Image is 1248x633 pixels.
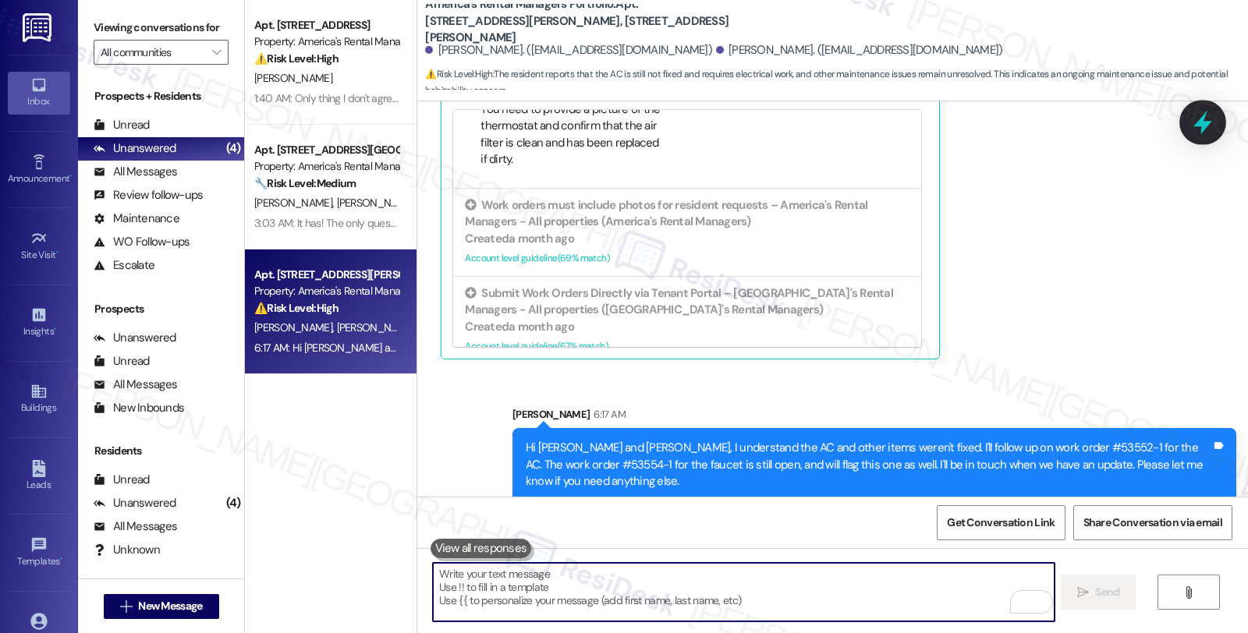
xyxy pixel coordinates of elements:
span: • [56,247,58,258]
div: Review follow-ups [94,187,203,203]
div: 1:40 AM: Only thing I don't agree to is that they are saying that I lost a part from the door and... [254,91,705,105]
span: Send [1095,584,1119,600]
a: Inbox [8,72,70,114]
li: You need to provide a picture of the thermostat and confirm that the air filter is clean and has ... [480,101,665,168]
img: ResiDesk Logo [23,13,55,42]
div: All Messages [94,518,177,535]
a: Templates • [8,532,70,574]
li: How can I expedite the processing of my HVAC request? [480,168,665,202]
div: Property: America's Rental Managers Portfolio [254,158,399,175]
span: • [69,171,72,182]
div: All Messages [94,164,177,180]
span: Get Conversation Link [947,515,1055,531]
button: New Message [104,594,219,619]
div: Created a month ago [465,319,909,335]
span: [PERSON_NAME] [254,320,337,334]
button: Send [1061,575,1136,610]
i:  [1182,586,1194,599]
span: : The resident reports that the AC is still not fixed and requires electrical work, and other mai... [425,66,1248,100]
div: Account level guideline ( 69 % match) [465,250,909,267]
button: Share Conversation via email [1073,505,1232,540]
label: Viewing conversations for [94,16,229,40]
strong: ⚠️ Risk Level: High [425,68,492,80]
div: Unanswered [94,330,176,346]
div: Escalate [94,257,154,274]
div: 6:17 AM [590,406,625,423]
div: Apt. [STREET_ADDRESS][GEOGRAPHIC_DATA][PERSON_NAME][STREET_ADDRESS][PERSON_NAME] [254,142,399,158]
div: Unread [94,353,150,370]
div: Unanswered [94,495,176,511]
div: Property: America's Rental Managers Portfolio [254,34,399,50]
button: Get Conversation Link [937,505,1065,540]
div: Apt. [STREET_ADDRESS] [254,17,399,34]
div: Prospects + Residents [78,88,244,104]
div: All Messages [94,377,177,393]
div: Property: America's Rental Managers Portfolio [254,283,399,299]
input: All communities [101,40,204,65]
strong: ⚠️ Risk Level: High [254,301,339,315]
a: Insights • [8,302,70,344]
strong: 🔧 Risk Level: Medium [254,176,356,190]
a: Buildings [8,378,70,420]
i:  [1077,586,1089,599]
div: [PERSON_NAME]. ([EMAIL_ADDRESS][DOMAIN_NAME]) [716,42,1003,58]
a: Site Visit • [8,225,70,267]
span: [PERSON_NAME] [337,320,415,334]
div: (4) [222,136,245,161]
div: Prospects [78,301,244,317]
div: Hi [PERSON_NAME] and [PERSON_NAME], I understand the AC and other items weren't fixed. I'll follo... [526,440,1211,490]
i:  [120,600,132,613]
span: • [60,553,62,564]
div: [PERSON_NAME] [512,406,1236,428]
span: Share Conversation via email [1083,515,1222,531]
div: Residents [78,443,244,459]
div: Submit Work Orders Directly via Tenant Portal – [GEOGRAPHIC_DATA]'s Rental Managers - All propert... [465,285,909,319]
div: Account level guideline ( 67 % match) [465,338,909,355]
div: New Inbounds [94,400,184,416]
span: [PERSON_NAME] [337,196,415,210]
span: [PERSON_NAME] [254,71,332,85]
a: Leads [8,455,70,497]
div: Maintenance [94,210,179,227]
div: Unread [94,472,150,488]
div: Apt. [STREET_ADDRESS][PERSON_NAME], [STREET_ADDRESS][PERSON_NAME] [254,267,399,283]
div: 3:03 AM: It has! The only question I have is concerning the extra money we pay to get the air fil... [254,216,922,230]
div: Unanswered [94,140,176,157]
div: Work orders must include photos for resident requests – America's Rental Managers - All propertie... [465,197,909,231]
i:  [212,46,221,58]
div: Created a month ago [465,231,909,247]
span: • [54,324,56,334]
div: [PERSON_NAME]. ([EMAIL_ADDRESS][DOMAIN_NAME]) [425,42,712,58]
div: WO Follow-ups [94,234,190,250]
div: Unread [94,117,150,133]
span: [PERSON_NAME] [254,196,337,210]
textarea: To enrich screen reader interactions, please activate Accessibility in Grammarly extension settings [433,563,1054,621]
strong: ⚠️ Risk Level: High [254,51,339,65]
div: Unknown [94,542,160,558]
span: New Message [138,598,202,614]
div: (4) [222,491,245,515]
